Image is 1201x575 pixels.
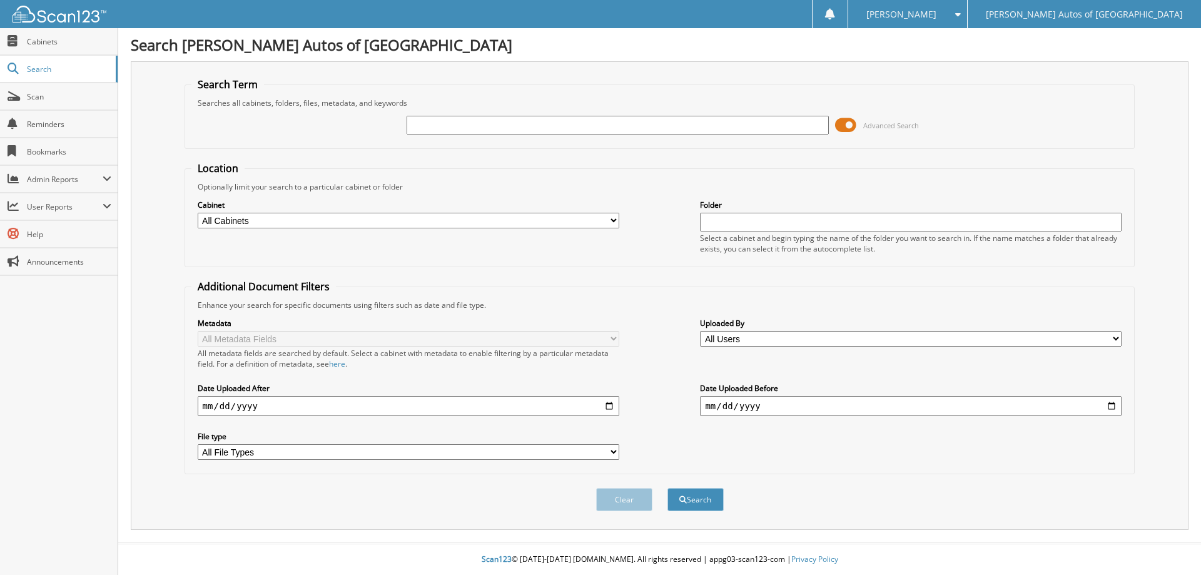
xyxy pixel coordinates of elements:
legend: Location [191,161,245,175]
span: [PERSON_NAME] [866,11,936,18]
span: Scan [27,91,111,102]
button: Clear [596,488,652,511]
legend: Search Term [191,78,264,91]
a: here [329,359,345,369]
label: Date Uploaded After [198,383,619,394]
span: Advanced Search [863,121,919,130]
legend: Additional Document Filters [191,280,336,293]
span: Help [27,229,111,240]
label: Date Uploaded Before [700,383,1122,394]
label: Uploaded By [700,318,1122,328]
div: Optionally limit your search to a particular cabinet or folder [191,181,1128,192]
a: Privacy Policy [791,554,838,564]
span: Bookmarks [27,146,111,157]
iframe: Chat Widget [1138,515,1201,575]
input: end [700,396,1122,416]
span: Cabinets [27,36,111,47]
span: Reminders [27,119,111,130]
img: scan123-logo-white.svg [13,6,106,23]
div: Searches all cabinets, folders, files, metadata, and keywords [191,98,1128,108]
div: Select a cabinet and begin typing the name of the folder you want to search in. If the name match... [700,233,1122,254]
span: Admin Reports [27,174,103,185]
div: Enhance your search for specific documents using filters such as date and file type. [191,300,1128,310]
label: Metadata [198,318,619,328]
label: File type [198,431,619,442]
button: Search [667,488,724,511]
input: start [198,396,619,416]
div: © [DATE]-[DATE] [DOMAIN_NAME]. All rights reserved | appg03-scan123-com | [118,544,1201,575]
span: Search [27,64,109,74]
label: Folder [700,200,1122,210]
span: Announcements [27,257,111,267]
span: [PERSON_NAME] Autos of [GEOGRAPHIC_DATA] [986,11,1183,18]
span: Scan123 [482,554,512,564]
div: All metadata fields are searched by default. Select a cabinet with metadata to enable filtering b... [198,348,619,369]
span: User Reports [27,201,103,212]
label: Cabinet [198,200,619,210]
h1: Search [PERSON_NAME] Autos of [GEOGRAPHIC_DATA] [131,34,1188,55]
